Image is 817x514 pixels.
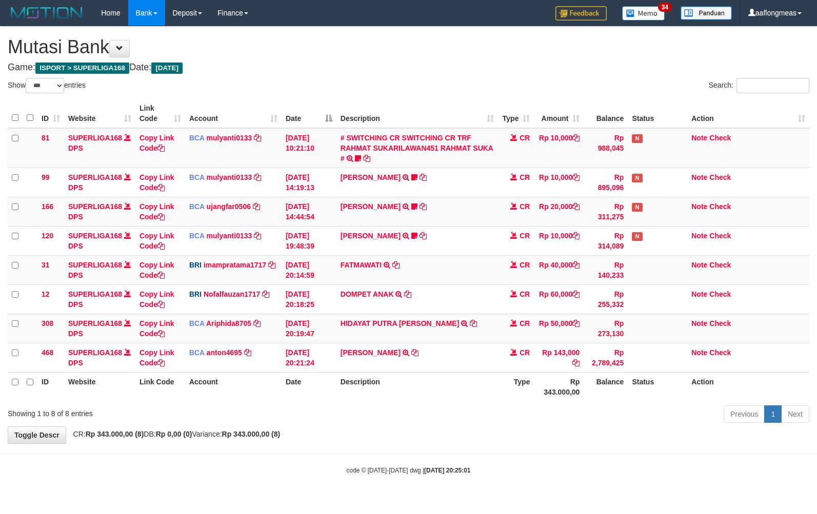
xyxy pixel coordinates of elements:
[691,319,707,327] a: Note
[341,290,394,298] a: DOMPET ANAK
[68,232,122,240] a: SUPERLIGA168
[8,63,809,73] h4: Game: Date:
[42,319,53,327] span: 308
[534,343,584,372] td: Rp 143,000
[691,290,707,298] a: Note
[709,232,731,240] a: Check
[584,197,628,226] td: Rp 311,275
[363,154,370,162] a: Copy # SWITCHING CR SWITCHING CR TRF RAHMAT SUKARILAWAN451 RAHMAT SUKA # to clipboard
[253,319,261,327] a: Copy Ariphida8705 to clipboard
[64,226,135,255] td: DPS
[781,405,809,423] a: Next
[584,128,628,168] td: Rp 988,045
[420,173,427,181] a: Copy MUHAMMAD REZA to clipboard
[64,343,135,372] td: DPS
[520,232,530,240] span: CR
[68,261,122,269] a: SUPERLIGA168
[254,173,261,181] a: Copy mulyanti0133 to clipboard
[341,348,401,357] a: [PERSON_NAME]
[140,134,174,152] a: Copy Link Code
[658,3,672,12] span: 34
[42,261,50,269] span: 31
[64,284,135,314] td: DPS
[282,343,336,372] td: [DATE] 20:21:24
[68,290,122,298] a: SUPERLIGA168
[584,226,628,255] td: Rp 314,089
[584,99,628,128] th: Balance
[268,261,275,269] a: Copy imampratama1717 to clipboard
[185,372,282,401] th: Account
[404,290,411,298] a: Copy DOMPET ANAK to clipboard
[584,284,628,314] td: Rp 255,332
[572,359,580,367] a: Copy Rp 143,000 to clipboard
[206,319,251,327] a: Ariphida8705
[470,319,477,327] a: Copy HIDAYAT PUTRA SETI to clipboard
[584,168,628,197] td: Rp 895,096
[135,99,185,128] th: Link Code: activate to sort column ascending
[632,203,642,212] span: Has Note
[135,372,185,401] th: Link Code
[244,348,251,357] a: Copy anton4695 to clipboard
[632,174,642,182] span: Has Note
[584,255,628,284] td: Rp 140,233
[572,202,580,211] a: Copy Rp 20,000 to clipboard
[534,168,584,197] td: Rp 10,000
[709,202,731,211] a: Check
[709,78,809,93] label: Search:
[8,404,333,419] div: Showing 1 to 8 of 8 entries
[8,5,86,20] img: MOTION_logo.png
[681,6,732,20] img: panduan.png
[572,232,580,240] a: Copy Rp 10,000 to clipboard
[341,319,460,327] a: HIDAYAT PUTRA [PERSON_NAME]
[42,134,50,142] span: 81
[572,319,580,327] a: Copy Rp 50,000 to clipboard
[282,197,336,226] td: [DATE] 14:44:54
[8,78,86,93] label: Show entries
[632,134,642,143] span: Has Note
[189,261,202,269] span: BRI
[207,348,242,357] a: anton4695
[628,99,687,128] th: Status
[336,99,499,128] th: Description: activate to sort column ascending
[151,63,183,74] span: [DATE]
[140,290,174,309] a: Copy Link Code
[64,99,135,128] th: Website: activate to sort column ascending
[64,168,135,197] td: DPS
[189,202,205,211] span: BCA
[282,99,336,128] th: Date: activate to sort column descending
[185,99,282,128] th: Account: activate to sort column ascending
[262,290,269,298] a: Copy Nofalfauzan1717 to clipboard
[64,128,135,168] td: DPS
[282,128,336,168] td: [DATE] 10:21:10
[207,202,251,211] a: ujangfar0506
[709,348,731,357] a: Check
[189,134,205,142] span: BCA
[691,232,707,240] a: Note
[709,134,731,142] a: Check
[632,232,642,241] span: Has Note
[254,134,261,142] a: Copy mulyanti0133 to clipboard
[534,197,584,226] td: Rp 20,000
[534,314,584,343] td: Rp 50,000
[584,314,628,343] td: Rp 273,130
[520,134,530,142] span: CR
[68,430,281,438] span: CR: DB: Variance:
[26,78,64,93] select: Showentries
[520,348,530,357] span: CR
[140,261,174,279] a: Copy Link Code
[341,232,401,240] a: [PERSON_NAME]
[764,405,782,423] a: 1
[42,173,50,181] span: 99
[572,290,580,298] a: Copy Rp 60,000 to clipboard
[420,232,427,240] a: Copy AKBAR SAPUTR to clipboard
[498,372,534,401] th: Type
[498,99,534,128] th: Type: activate to sort column ascending
[724,405,765,423] a: Previous
[140,173,174,192] a: Copy Link Code
[691,134,707,142] a: Note
[341,134,493,162] a: # SWITCHING CR SWITCHING CR TRF RAHMAT SUKARILAWAN451 RAHMAT SUKA #
[411,348,419,357] a: Copy MUHAMMAD ALAMSUDDI to clipboard
[204,261,266,269] a: imampratama1717
[254,232,261,240] a: Copy mulyanti0133 to clipboard
[282,372,336,401] th: Date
